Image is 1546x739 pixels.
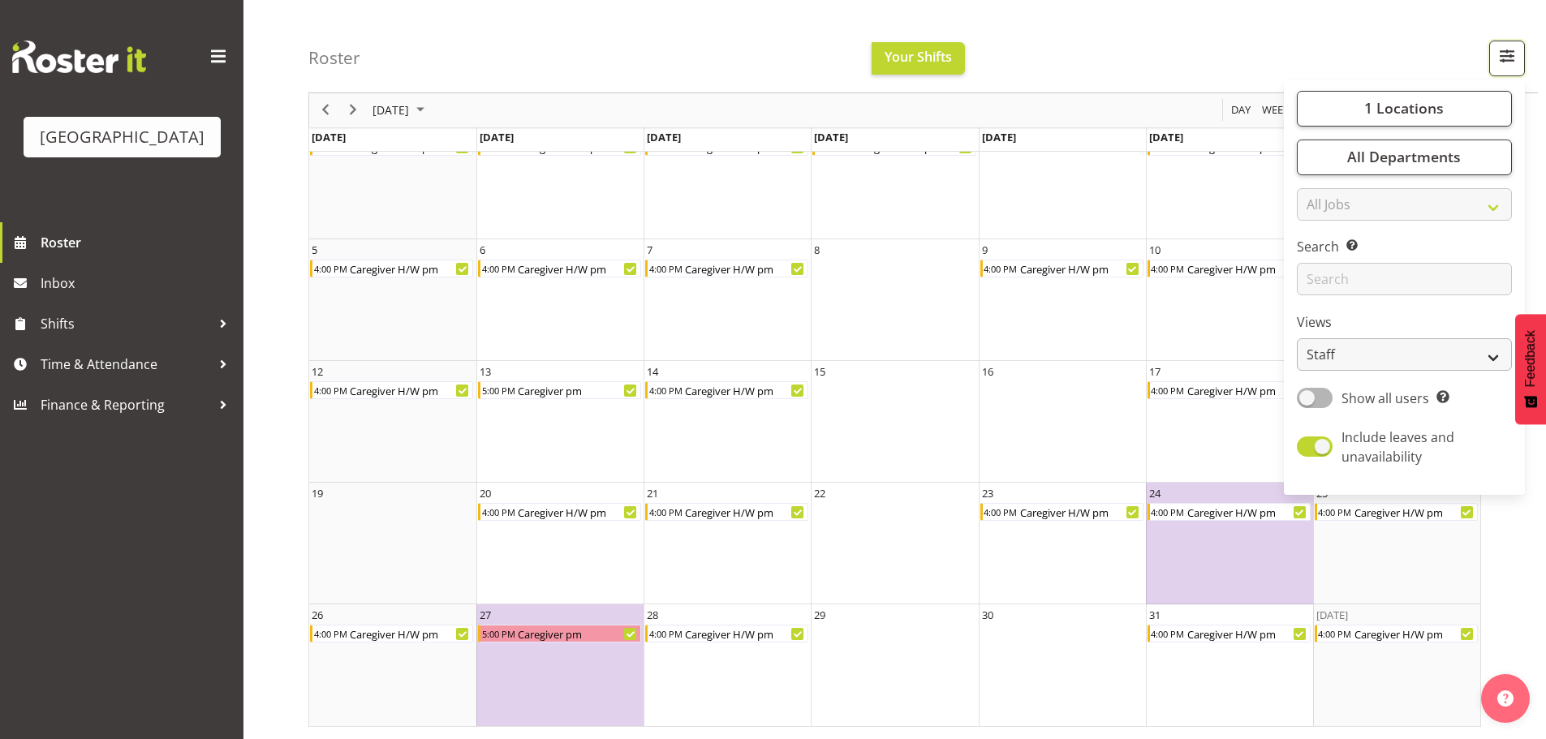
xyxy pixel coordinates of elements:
[811,604,978,726] td: Wednesday, October 29, 2025
[1353,625,1477,642] div: Caregiver H/W pm
[480,504,516,520] div: 4:00 PM
[1317,504,1353,520] div: 4:00 PM
[1260,101,1293,121] button: Timeline Week
[312,130,346,144] span: [DATE]
[1149,363,1161,380] div: 17
[983,504,1018,520] div: 4:00 PM
[1018,260,1143,277] div: Caregiver H/W pm
[814,607,825,623] div: 29
[310,625,473,642] div: Caregiver H/W pm Begin From Sunday, October 26, 2025 at 4:00:00 PM GMT+13:00 Ends At Sunday, Octo...
[1341,428,1454,466] span: Include leaves and unavailability
[1297,264,1512,296] input: Search
[1297,140,1512,175] button: All Departments
[1186,504,1310,520] div: Caregiver H/W pm
[1515,314,1546,424] button: Feedback - Show survey
[647,363,658,380] div: 14
[41,271,235,295] span: Inbox
[516,260,640,277] div: Caregiver H/W pm
[872,42,965,75] button: Your Shifts
[312,607,323,623] div: 26
[683,382,807,398] div: Caregiver H/W pm
[644,483,811,604] td: Tuesday, October 21, 2025
[478,625,641,642] div: Caregiver pm Begin From Monday, October 27, 2025 at 5:00:00 PM GMT+13:00 Ends At Monday, October ...
[1316,607,1348,623] div: [DATE]
[814,363,825,380] div: 15
[980,260,1143,277] div: Caregiver H/W pm Begin From Thursday, October 9, 2025 at 4:00:00 PM GMT+13:00 Ends At Thursday, O...
[979,239,1146,361] td: Thursday, October 9, 2025
[811,239,978,361] td: Wednesday, October 8, 2025
[312,260,348,277] div: 4:00 PM
[1229,101,1254,121] button: Timeline Day
[310,260,473,277] div: Caregiver H/W pm Begin From Sunday, October 5, 2025 at 4:00:00 PM GMT+13:00 Ends At Sunday, Octob...
[1018,504,1143,520] div: Caregiver H/W pm
[1148,503,1311,521] div: Caregiver H/W pm Begin From Friday, October 24, 2025 at 4:00:00 PM GMT+13:00 Ends At Friday, Octo...
[1315,503,1478,521] div: Caregiver H/W pm Begin From Saturday, October 25, 2025 at 4:00:00 PM GMT+13:00 Ends At Saturday, ...
[1146,118,1313,239] td: Friday, October 3, 2025
[982,130,1016,144] span: [DATE]
[1297,313,1512,333] label: Views
[516,625,640,642] div: Caregiver pm
[1148,260,1311,277] div: Caregiver H/W pm Begin From Friday, October 10, 2025 at 4:00:00 PM GMT+13:00 Ends At Friday, Octo...
[1297,91,1512,127] button: 1 Locations
[370,101,432,121] button: October 2025
[310,381,473,399] div: Caregiver H/W pm Begin From Sunday, October 12, 2025 at 4:00:00 PM GMT+13:00 Ends At Sunday, Octo...
[480,260,516,277] div: 4:00 PM
[1347,148,1461,167] span: All Departments
[1229,101,1252,121] span: Day
[644,239,811,361] td: Tuesday, October 7, 2025
[1150,625,1186,642] div: 4:00 PM
[312,485,323,501] div: 19
[683,504,807,520] div: Caregiver H/W pm
[315,101,337,121] button: Previous
[309,118,476,239] td: Sunday, September 28, 2025
[979,118,1146,239] td: Thursday, October 2, 2025
[647,607,658,623] div: 28
[41,230,235,255] span: Roster
[371,101,411,121] span: [DATE]
[339,93,367,127] div: next period
[312,363,323,380] div: 12
[1260,101,1291,121] span: Week
[814,242,820,258] div: 8
[478,260,641,277] div: Caregiver H/W pm Begin From Monday, October 6, 2025 at 4:00:00 PM GMT+13:00 Ends At Monday, Octob...
[348,260,472,277] div: Caregiver H/W pm
[312,242,317,258] div: 5
[811,118,978,239] td: Wednesday, October 1, 2025
[811,483,978,604] td: Wednesday, October 22, 2025
[516,504,640,520] div: Caregiver H/W pm
[480,363,491,380] div: 13
[1497,690,1514,707] img: help-xxl-2.png
[648,260,683,277] div: 4:00 PM
[885,48,952,66] span: Your Shifts
[1146,361,1313,483] td: Friday, October 17, 2025
[1313,483,1480,604] td: Saturday, October 25, 2025
[1148,381,1311,399] div: Caregiver H/W pm Begin From Friday, October 17, 2025 at 4:00:00 PM GMT+13:00 Ends At Friday, Octo...
[982,242,988,258] div: 9
[814,130,848,144] span: [DATE]
[644,604,811,726] td: Tuesday, October 28, 2025
[1313,604,1480,726] td: Saturday, November 1, 2025
[312,93,339,127] div: previous period
[312,382,348,398] div: 4:00 PM
[1317,625,1353,642] div: 4:00 PM
[476,361,644,483] td: Monday, October 13, 2025
[644,361,811,483] td: Tuesday, October 14, 2025
[979,604,1146,726] td: Thursday, October 30, 2025
[1186,625,1310,642] div: Caregiver H/W pm
[1186,260,1310,277] div: Caregiver H/W pm
[1315,625,1478,642] div: Caregiver H/W pm Begin From Saturday, November 1, 2025 at 4:00:00 PM GMT+13:00 Ends At Saturday, ...
[308,49,360,67] h4: Roster
[645,625,808,642] div: Caregiver H/W pm Begin From Tuesday, October 28, 2025 at 4:00:00 PM GMT+13:00 Ends At Tuesday, Oc...
[312,625,348,642] div: 4:00 PM
[1146,483,1313,604] td: Friday, October 24, 2025
[1150,382,1186,398] div: 4:00 PM
[41,393,211,417] span: Finance & Reporting
[1149,607,1161,623] div: 31
[480,625,516,642] div: 5:00 PM
[644,118,811,239] td: Tuesday, September 30, 2025
[308,56,1481,727] div: of October 2025
[645,260,808,277] div: Caregiver H/W pm Begin From Tuesday, October 7, 2025 at 4:00:00 PM GMT+13:00 Ends At Tuesday, Oct...
[1149,130,1183,144] span: [DATE]
[476,118,644,239] td: Monday, September 29, 2025
[480,382,516,398] div: 5:00 PM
